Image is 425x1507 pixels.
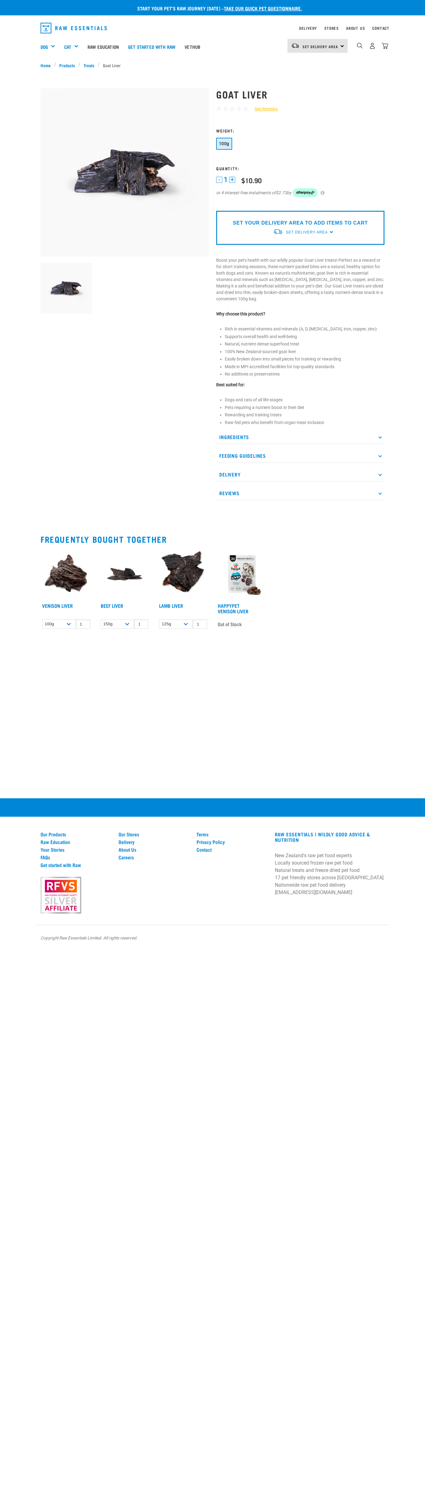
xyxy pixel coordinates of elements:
a: Terms [197,831,267,837]
a: Delivery [299,27,317,29]
a: Treats [80,62,98,68]
span: 100g [219,141,229,146]
img: Goat Liver [41,263,92,314]
a: See Reviews [248,106,278,112]
span: ☆ [223,105,228,112]
a: Venison Liver [42,604,73,607]
h1: Goat Liver [216,89,384,100]
p: Boost your pet's health with our wildly popular Goat Liver treats! Perfect as a reward or for sho... [216,257,384,302]
input: 1 [134,619,149,629]
a: Cat [64,43,71,50]
span: Set Delivery Area [302,45,338,48]
span: Out of Stock [218,619,242,629]
li: Rich in essential vitamins and minerals (A, D, [MEDICAL_DATA], iron, copper, zinc) [225,326,384,332]
p: Ingredients [216,430,384,444]
img: Happy Pet Venison Liver New Package [216,549,267,600]
img: rfvs.png [38,876,84,915]
li: No additives or preservatives [225,371,384,377]
div: $10.90 [241,176,262,184]
a: Lamb Liver [159,604,183,607]
input: 1 [193,619,207,629]
p: Delivery [216,468,384,481]
div: or 4 interest-free instalments of by [216,188,384,197]
span: 1 [224,176,228,183]
strong: Best suited for: [216,382,245,387]
li: Pets requiring a nutrient boost in their diet [225,404,384,411]
a: Our Products [41,831,111,837]
a: take our quick pet questionnaire. [224,7,302,10]
a: Your Stories [41,847,111,852]
a: Stores [324,27,339,29]
span: ☆ [216,105,221,112]
a: Products [56,62,78,68]
button: + [229,177,235,183]
img: user.png [369,43,376,49]
img: home-icon@2x.png [382,43,388,49]
a: Contact [197,847,267,852]
li: Easily broken down into small pieces for training or rewarding [225,356,384,362]
li: Raw-fed pets who benefit from organ meat inclusion [225,419,384,426]
a: Vethub [180,34,205,59]
p: SET YOUR DELIVERY AREA TO ADD ITEMS TO CART [233,219,368,227]
img: Goat Liver [41,88,209,256]
a: Careers [119,854,189,860]
li: 100% New Zealand-sourced goat liver [225,349,384,355]
span: ☆ [236,105,242,112]
a: Delivery [119,839,189,845]
a: Our Stores [119,831,189,837]
a: Raw Education [83,34,123,59]
strong: Why choose this product? [216,311,265,316]
a: FAQs [41,854,111,860]
img: Raw Essentials Logo [41,23,107,33]
span: ☆ [243,105,248,112]
p: Feeding Guidelines [216,449,384,463]
button: - [216,177,222,183]
a: Get started with Raw [123,34,180,59]
img: van-moving.png [273,229,283,235]
span: ☆ [230,105,235,112]
a: Happypet Venison Liver [218,604,248,612]
li: Rewarding and training treats [225,412,384,418]
img: Afterpay [293,188,318,197]
p: New Zealand's raw pet food experts Locally sourced frozen raw pet food Natural treats and freeze ... [275,852,384,896]
span: Set Delivery Area [286,230,328,234]
em: Copyright Raw Essentials Limited. All rights reserved. [41,935,138,940]
h2: Frequently bought together [41,534,384,544]
p: Reviews [216,486,384,500]
a: About Us [346,27,365,29]
li: Natural, nutrient-dense superfood treat [225,341,384,347]
input: 1 [76,619,90,629]
a: Raw Education [41,839,111,845]
a: Privacy Policy [197,839,267,845]
li: Supports overall health and well-being [225,333,384,340]
button: 100g [216,138,232,150]
nav: breadcrumbs [41,62,384,68]
a: Beef Liver [101,604,123,607]
img: Pile Of Venison Liver For Pets [41,549,92,600]
li: Made in MPI accredited facilities for top-quality standards [225,364,384,370]
a: Get started with Raw [41,862,111,868]
li: Dogs and cats of all life stages [225,397,384,403]
nav: dropdown navigation [36,20,389,36]
h3: Weight: [216,128,384,133]
a: Dog [41,43,48,50]
img: Beef Liver [99,549,150,600]
h3: RAW ESSENTIALS | Wildly Good Advice & Nutrition [275,831,384,842]
span: $2.73 [276,190,287,196]
a: Contact [372,27,389,29]
a: Home [41,62,54,68]
a: About Us [119,847,189,852]
img: home-icon-1@2x.png [357,43,363,48]
h3: Quantity: [216,166,384,171]
img: Beef Liver and Lamb Liver Treats [158,549,209,600]
img: van-moving.png [291,43,299,48]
